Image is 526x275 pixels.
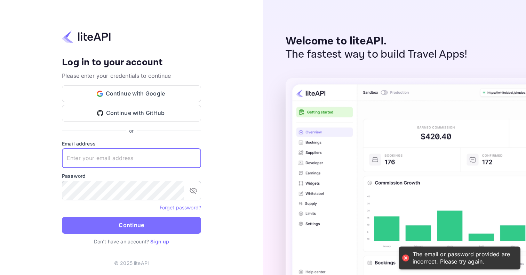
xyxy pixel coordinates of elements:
[286,48,468,61] p: The fastest way to build Travel Apps!
[160,205,201,210] a: Forget password?
[286,35,468,48] p: Welcome to liteAPI.
[150,239,169,244] a: Sign up
[62,217,201,234] button: Continue
[186,184,200,198] button: toggle password visibility
[62,30,111,43] img: liteapi
[62,149,201,168] input: Enter your email address
[62,238,201,245] p: Don't have an account?
[413,251,513,265] div: The email or password provided are incorrect. Please try again.
[160,204,201,211] a: Forget password?
[62,85,201,102] button: Continue with Google
[62,72,201,80] p: Please enter your credentials to continue
[62,140,201,147] label: Email address
[62,172,201,180] label: Password
[62,57,201,69] h4: Log in to your account
[62,105,201,122] button: Continue with GitHub
[114,259,149,267] p: © 2025 liteAPI
[129,127,134,134] p: or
